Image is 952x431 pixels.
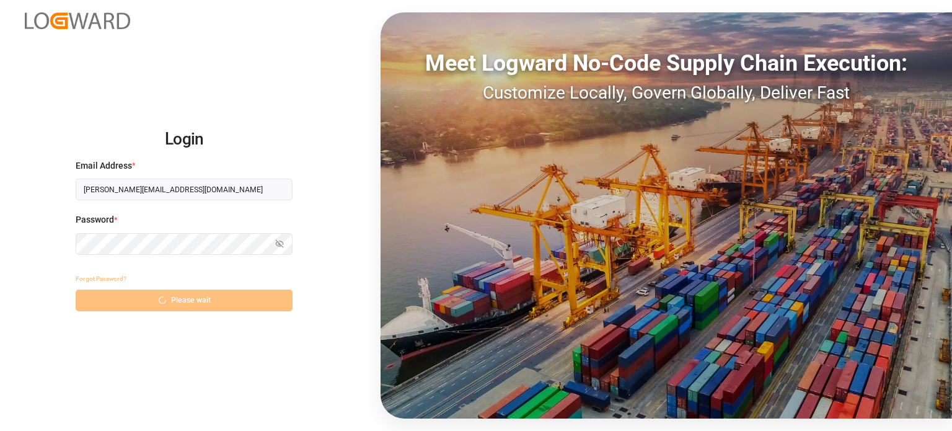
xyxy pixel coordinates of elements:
div: Customize Locally, Govern Globally, Deliver Fast [381,80,952,106]
span: Password [76,213,114,226]
input: Enter your email [76,179,293,200]
div: Meet Logward No-Code Supply Chain Execution: [381,47,952,80]
h2: Login [76,120,293,159]
img: Logward_new_orange.png [25,12,130,29]
span: Email Address [76,159,132,172]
